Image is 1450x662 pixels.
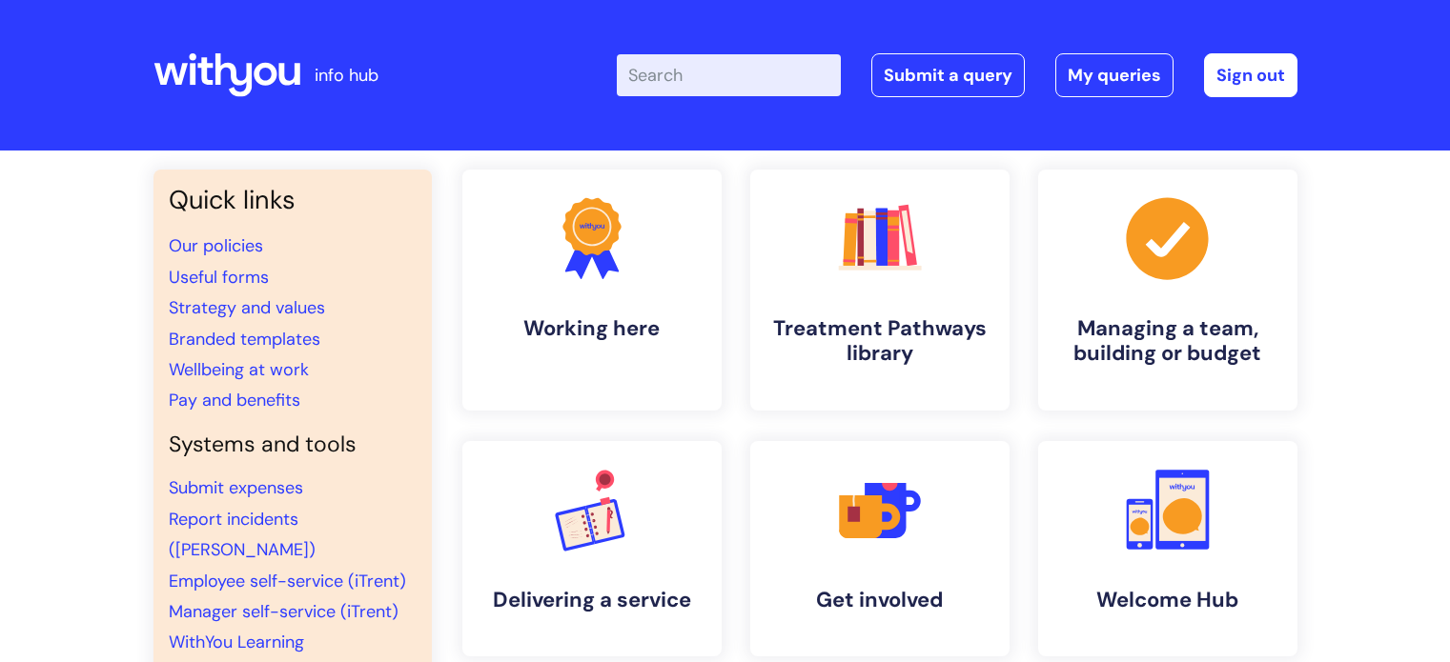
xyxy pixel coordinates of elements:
a: Pay and benefits [169,389,300,411]
a: Working here [462,170,722,411]
a: Wellbeing at work [169,358,309,381]
a: Report incidents ([PERSON_NAME]) [169,508,316,561]
a: WithYou Learning [169,631,304,653]
h4: Systems and tools [169,431,417,458]
h4: Treatment Pathways library [766,316,994,367]
a: Delivering a service [462,441,722,656]
h3: Quick links [169,185,417,215]
h4: Welcome Hub [1053,588,1282,612]
a: Sign out [1204,53,1297,97]
a: Submit a query [871,53,1025,97]
a: Managing a team, building or budget [1038,170,1297,411]
a: Treatment Pathways library [750,170,1010,411]
h4: Get involved [766,588,994,612]
h4: Managing a team, building or budget [1053,316,1282,367]
a: Manager self-service (iTrent) [169,600,398,623]
a: Useful forms [169,266,269,289]
a: Branded templates [169,328,320,351]
a: Strategy and values [169,296,325,319]
h4: Delivering a service [478,588,706,612]
a: Our policies [169,234,263,257]
a: Welcome Hub [1038,441,1297,656]
a: Get involved [750,441,1010,656]
a: Employee self-service (iTrent) [169,570,406,592]
a: My queries [1055,53,1174,97]
div: | - [617,53,1297,97]
a: Submit expenses [169,476,303,499]
h4: Working here [478,316,706,341]
input: Search [617,54,841,96]
p: info hub [315,60,378,90]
